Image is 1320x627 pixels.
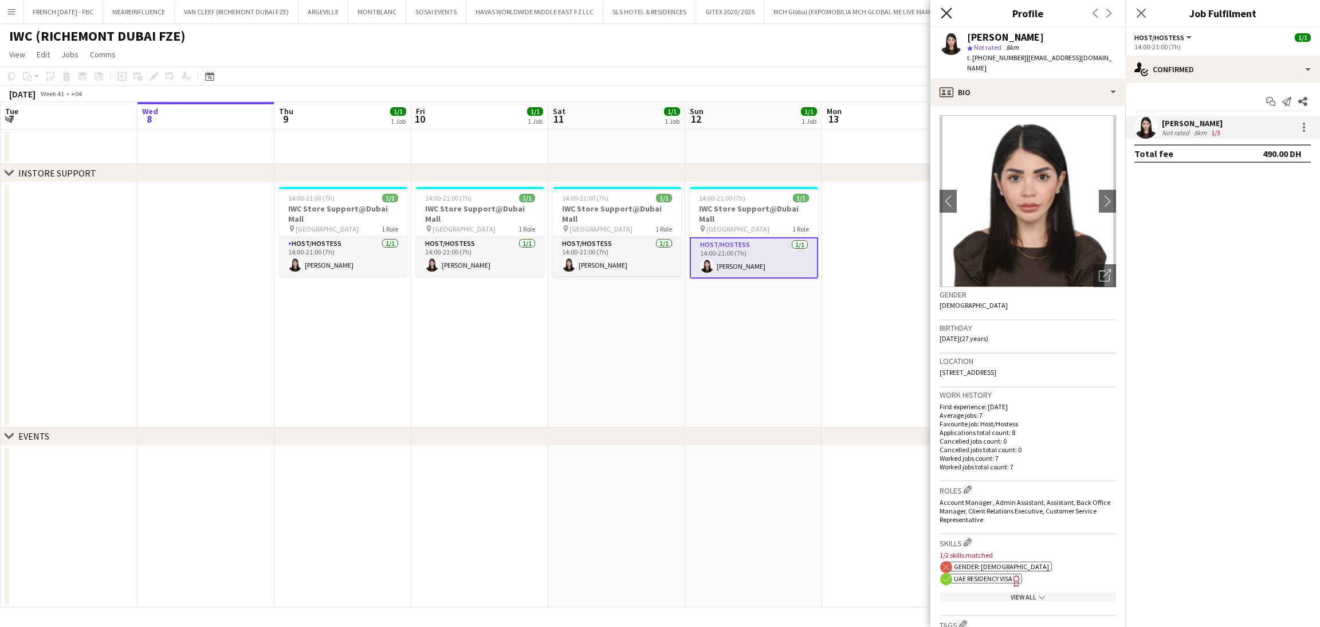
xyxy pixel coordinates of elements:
div: [PERSON_NAME] [1162,118,1223,128]
h1: IWC (RICHEMONT DUBAI FZE) [9,28,186,45]
a: Comms [85,47,120,62]
a: Edit [32,47,54,62]
span: 9 [277,112,293,126]
a: Jobs [57,47,83,62]
span: [DEMOGRAPHIC_DATA] [940,301,1008,309]
span: [GEOGRAPHIC_DATA] [569,225,632,233]
span: 7 [3,112,18,126]
span: 14:00-21:00 (7h) [562,194,608,202]
div: EVENTS [18,430,49,442]
button: FRENCH [DATE] - FBC [23,1,103,23]
h3: Birthday [940,323,1116,333]
p: Favourite job: Host/Hostess [940,420,1116,428]
span: 12 [688,112,704,126]
span: 14:00-21:00 (7h) [288,194,335,202]
div: View All [940,593,1116,601]
span: Mon [827,106,842,116]
div: INSTORE SUPPORT [18,167,96,179]
button: MONTBLANC [348,1,406,23]
button: WEAREINFLUENCE [103,1,175,23]
a: View [5,47,30,62]
button: SOSAI EVENTS [406,1,466,23]
app-job-card: 14:00-21:00 (7h)1/1IWC Store Support@Dubai Mall [GEOGRAPHIC_DATA]1 RoleHost/Hostess1/114:00-21:00... [279,187,407,276]
span: 1/1 [656,194,672,202]
span: 1 Role [382,225,398,233]
span: 1/1 [793,194,809,202]
div: 14:00-21:00 (7h)1/1IWC Store Support@Dubai Mall [GEOGRAPHIC_DATA]1 RoleHost/Hostess1/114:00-21:00... [416,187,544,276]
span: 1/1 [801,107,817,116]
span: [STREET_ADDRESS] [940,368,996,377]
button: HAVAS WORLDWIDE MIDDLE EAST FZ LLC [466,1,603,23]
button: MCH Global (EXPOMOBILIA MCH GLOBAL ME LIVE MARKETING LLC) [764,1,975,23]
p: Applications total count: 8 [940,428,1116,437]
span: 8km [1004,43,1021,52]
button: SLS HOTEL & RESIDENCES [603,1,696,23]
span: 10 [414,112,425,126]
p: Worked jobs total count: 7 [940,463,1116,471]
button: VAN CLEEF (RICHEMONT DUBAI FZE) [175,1,298,23]
p: First experience: [DATE] [940,402,1116,411]
span: View [9,49,25,60]
app-job-card: 14:00-21:00 (7h)1/1IWC Store Support@Dubai Mall [GEOGRAPHIC_DATA]1 RoleHost/Hostess1/114:00-21:00... [690,187,818,279]
span: [GEOGRAPHIC_DATA] [296,225,359,233]
button: ARGEVILLE [298,1,348,23]
app-card-role: Host/Hostess1/114:00-21:00 (7h)[PERSON_NAME] [279,237,407,276]
span: 1/1 [1295,33,1311,42]
span: 1/1 [519,194,535,202]
button: GITEX 2020/ 2025 [696,1,764,23]
h3: Roles [940,484,1116,496]
span: [GEOGRAPHIC_DATA] [433,225,496,233]
span: 1 Role [518,225,535,233]
app-skills-label: 1/3 [1211,128,1220,137]
span: Tue [5,106,18,116]
span: 1/1 [664,107,680,116]
span: 1 Role [655,225,672,233]
span: Thu [279,106,293,116]
span: UAE Residency Visa [954,574,1012,583]
span: 1 Role [792,225,809,233]
h3: Location [940,356,1116,366]
span: [DATE] (27 years) [940,334,988,343]
h3: Profile [930,6,1125,21]
span: Comms [90,49,116,60]
div: 14:00-21:00 (7h)1/1IWC Store Support@Dubai Mall [GEOGRAPHIC_DATA]1 RoleHost/Hostess1/114:00-21:00... [553,187,681,276]
p: Cancelled jobs count: 0 [940,437,1116,445]
span: Account Manager , Admin Assistant, Assistant, Back Office Manager, Client Relations Executive, Cu... [940,498,1110,524]
p: 1/2 skills matched [940,551,1116,559]
app-card-role: Host/Hostess1/114:00-21:00 (7h)[PERSON_NAME] [690,237,818,279]
span: Gender: [DEMOGRAPHIC_DATA] [954,562,1049,571]
h3: Gender [940,289,1116,300]
span: Sun [690,106,704,116]
div: 1 Job [802,117,816,126]
button: Host/Hostess [1134,33,1193,42]
h3: Skills [940,536,1116,548]
span: Jobs [61,49,78,60]
app-card-role: Host/Hostess1/114:00-21:00 (7h)[PERSON_NAME] [553,237,681,276]
span: 13 [825,112,842,126]
span: Week 41 [38,89,66,98]
span: 1/1 [390,107,406,116]
p: Cancelled jobs total count: 0 [940,445,1116,454]
span: | [EMAIL_ADDRESS][DOMAIN_NAME] [967,53,1112,72]
div: 1 Job [391,117,406,126]
div: 14:00-21:00 (7h) [1134,42,1311,51]
div: Open photos pop-in [1093,264,1116,287]
div: 490.00 DH [1263,148,1302,159]
h3: Work history [940,390,1116,400]
div: Not rated [1162,128,1192,137]
p: Worked jobs count: 7 [940,454,1116,463]
p: Average jobs: 7 [940,411,1116,420]
span: 1/1 [382,194,398,202]
span: Edit [37,49,50,60]
div: 1 Job [665,117,679,126]
div: +04 [71,89,82,98]
span: 8 [140,112,158,126]
div: 8km [1192,128,1209,137]
div: [PERSON_NAME] [967,32,1044,42]
span: t. [PHONE_NUMBER] [967,53,1027,62]
h3: IWC Store Support@Dubai Mall [416,203,544,224]
span: 14:00-21:00 (7h) [425,194,472,202]
h3: IWC Store Support@Dubai Mall [553,203,681,224]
